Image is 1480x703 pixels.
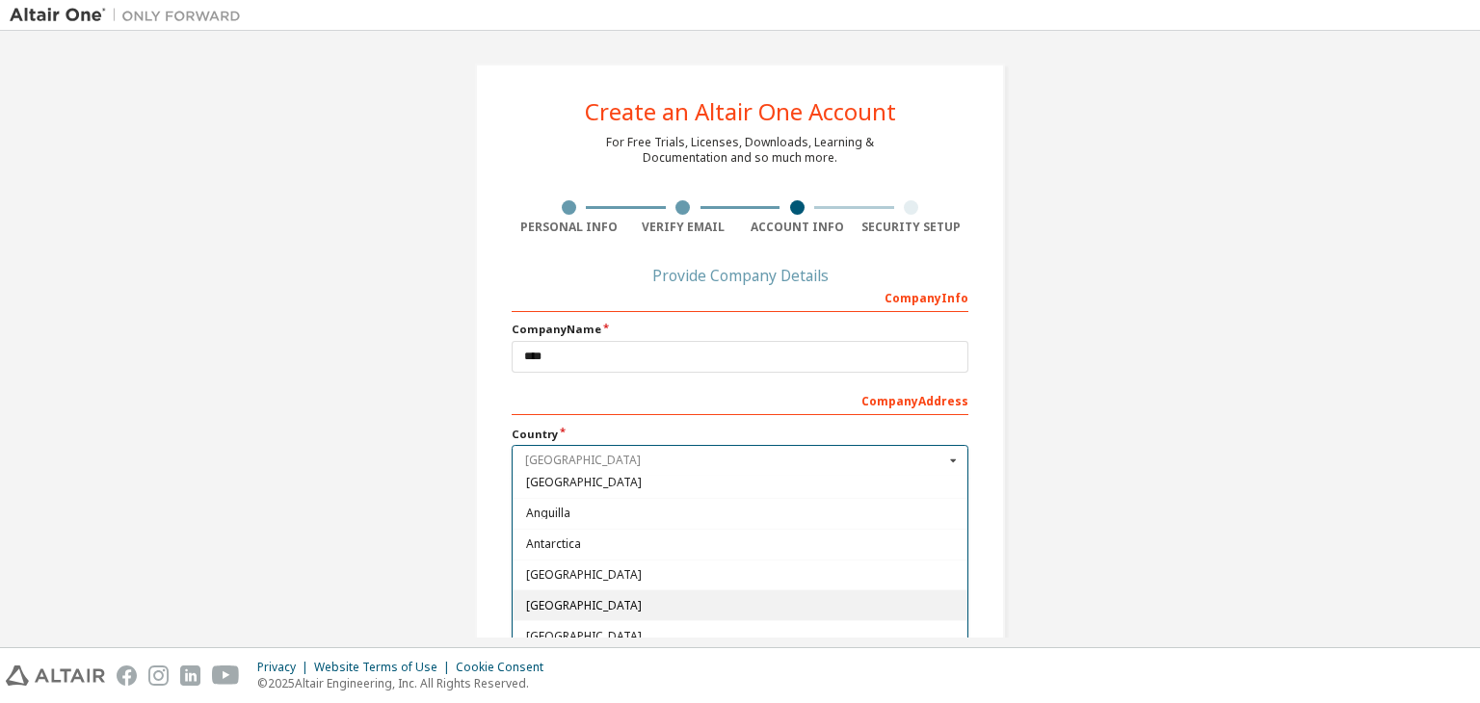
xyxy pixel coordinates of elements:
[740,220,855,235] div: Account Info
[526,508,955,519] span: Anguilla
[180,665,200,686] img: linkedin.svg
[512,281,968,312] div: Company Info
[512,270,968,281] div: Provide Company Details
[456,660,555,675] div: Cookie Consent
[526,631,955,642] span: [GEOGRAPHIC_DATA]
[117,665,137,686] img: facebook.svg
[526,538,955,550] span: Antarctica
[6,665,105,686] img: altair_logo.svg
[512,384,968,415] div: Company Address
[512,322,968,337] label: Company Name
[526,600,955,612] span: [GEOGRAPHIC_DATA]
[606,135,874,166] div: For Free Trials, Licenses, Downloads, Learning & Documentation and so much more.
[10,6,251,25] img: Altair One
[148,665,169,686] img: instagram.svg
[512,220,626,235] div: Personal Info
[512,427,968,442] label: Country
[585,100,896,123] div: Create an Altair One Account
[257,660,314,675] div: Privacy
[626,220,741,235] div: Verify Email
[526,477,955,488] span: [GEOGRAPHIC_DATA]
[314,660,456,675] div: Website Terms of Use
[257,675,555,691] p: © 2025 Altair Engineering, Inc. All Rights Reserved.
[526,569,955,581] span: [GEOGRAPHIC_DATA]
[212,665,240,686] img: youtube.svg
[855,220,969,235] div: Security Setup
